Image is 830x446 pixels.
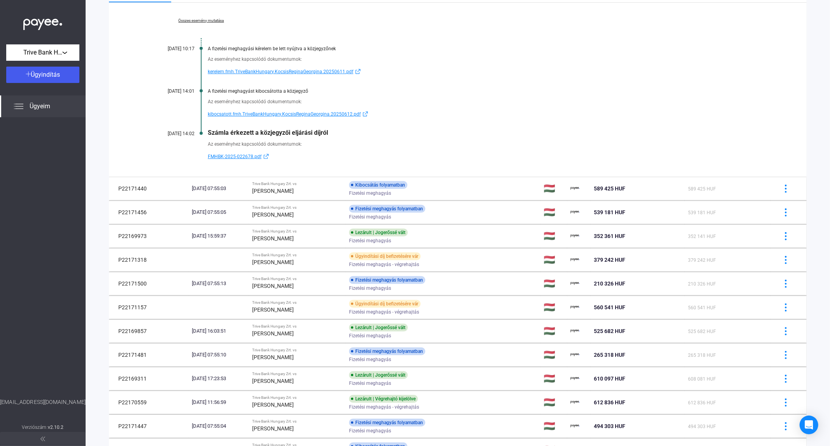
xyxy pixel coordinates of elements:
div: Trive Bank Hungary Zrt. vs [252,395,343,400]
td: P22169973 [109,224,189,248]
div: Trive Bank Hungary Zrt. vs [252,300,343,305]
img: more-blue [782,232,790,240]
span: 265 318 HUF [594,352,625,358]
td: 🇭🇺 [541,319,568,343]
strong: [PERSON_NAME] [252,330,294,337]
div: [DATE] 07:55:03 [192,185,246,192]
img: payee-logo [570,350,580,360]
strong: [PERSON_NAME] [252,354,294,360]
span: kibocsatott.fmh.TriveBankHungary.KocsisReginaGeorgina.20250612.pdf [208,109,361,119]
span: Fizetési meghagyás - végrehajtás [349,260,419,269]
span: 539 181 HUF [688,210,716,215]
img: more-blue [782,185,790,193]
span: 494 303 HUF [688,424,716,429]
strong: [PERSON_NAME] [252,259,294,265]
button: more-blue [777,347,794,363]
td: P22171318 [109,248,189,271]
button: more-blue [777,418,794,434]
div: Kibocsátás folyamatban [349,181,407,189]
img: more-blue [782,327,790,335]
td: 🇭🇺 [541,201,568,224]
span: 589 425 HUF [594,185,625,192]
div: Számla érkezett a közjegyzői eljárási díjról [208,129,768,136]
span: Fizetési meghagyás [349,355,391,364]
strong: [PERSON_NAME] [252,235,294,242]
button: more-blue [777,370,794,387]
div: [DATE] 07:55:04 [192,422,246,430]
img: more-blue [782,375,790,383]
img: more-blue [782,280,790,288]
td: P22170559 [109,391,189,414]
td: P22171440 [109,177,189,200]
img: more-blue [782,256,790,264]
span: 210 326 HUF [594,280,625,287]
span: Ügyindítás [31,71,60,78]
span: Fizetési meghagyás [349,331,391,340]
img: payee-logo [570,208,580,217]
div: Fizetési meghagyás folyamatban [349,276,425,284]
img: more-blue [782,351,790,359]
div: Lezárult | Végrehajtó kijelölve [349,395,418,403]
button: more-blue [777,299,794,316]
div: Lezárult | Jogerőssé vált [349,229,408,236]
div: Lezárult | Jogerőssé vált [349,324,408,331]
div: Trive Bank Hungary Zrt. vs [252,324,343,329]
div: A fizetési meghagyást kibocsátotta a közjegyző [208,88,768,94]
img: payee-logo [570,279,580,288]
div: Trive Bank Hungary Zrt. vs [252,182,343,186]
div: [DATE] 07:55:05 [192,208,246,216]
td: 🇭🇺 [541,343,568,367]
img: more-blue [782,208,790,217]
button: more-blue [777,204,794,220]
img: payee-logo [570,255,580,264]
span: Trive Bank Hungary Zrt. [23,48,62,57]
strong: [PERSON_NAME] [252,425,294,432]
span: 352 361 HUF [594,233,625,239]
a: Összes esemény mutatása [148,18,254,23]
button: more-blue [777,323,794,339]
td: P22169857 [109,319,189,343]
img: list.svg [14,102,23,111]
a: FMHBK-2025-022678.pdfexternal-link-blue [208,152,768,161]
div: Fizetési meghagyás folyamatban [349,205,425,213]
a: kibocsatott.fmh.TriveBankHungary.KocsisReginaGeorgina.20250612.pdfexternal-link-blue [208,109,768,119]
span: Ügyeim [30,102,50,111]
div: Az eseményhez kapcsolódó dokumentumok: [208,55,768,63]
div: Az eseményhez kapcsolódó dokumentumok: [208,140,768,148]
span: Fizetési meghagyás [349,379,391,388]
img: payee-logo [570,303,580,312]
span: 612 836 HUF [594,399,625,405]
span: Fizetési meghagyás [349,189,391,198]
strong: [PERSON_NAME] [252,307,294,313]
span: 379 242 HUF [594,257,625,263]
strong: [PERSON_NAME] [252,283,294,289]
div: [DATE] 17:23:53 [192,375,246,383]
div: Trive Bank Hungary Zrt. vs [252,253,343,257]
div: [DATE] 07:55:10 [192,351,246,359]
div: Open Intercom Messenger [800,416,818,434]
div: Trive Bank Hungary Zrt. vs [252,348,343,353]
div: [DATE] 07:55:13 [192,280,246,287]
span: 525 682 HUF [688,329,716,334]
td: P22171456 [109,201,189,224]
span: 610 097 HUF [594,375,625,382]
button: more-blue [777,252,794,268]
td: 🇭🇺 [541,414,568,438]
span: Fizetési meghagyás [349,236,391,245]
span: 539 181 HUF [594,209,625,215]
strong: v2.10.2 [48,425,64,430]
div: [DATE] 16:03:51 [192,327,246,335]
img: external-link-blue [353,69,363,74]
td: 🇭🇺 [541,224,568,248]
span: 560 541 HUF [688,305,716,310]
div: [DATE] 14:02 [148,131,195,136]
img: external-link-blue [261,153,271,159]
a: kerelem.fmh.TriveBankHungary.KocsisReginaGeorgina.20250611.pdfexternal-link-blue [208,67,768,76]
span: 210 326 HUF [688,281,716,287]
td: P22169311 [109,367,189,390]
img: more-blue [782,398,790,407]
button: more-blue [777,228,794,244]
div: Trive Bank Hungary Zrt. vs [252,205,343,210]
div: Lezárult | Jogerőssé vált [349,371,408,379]
div: Trive Bank Hungary Zrt. vs [252,372,343,376]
